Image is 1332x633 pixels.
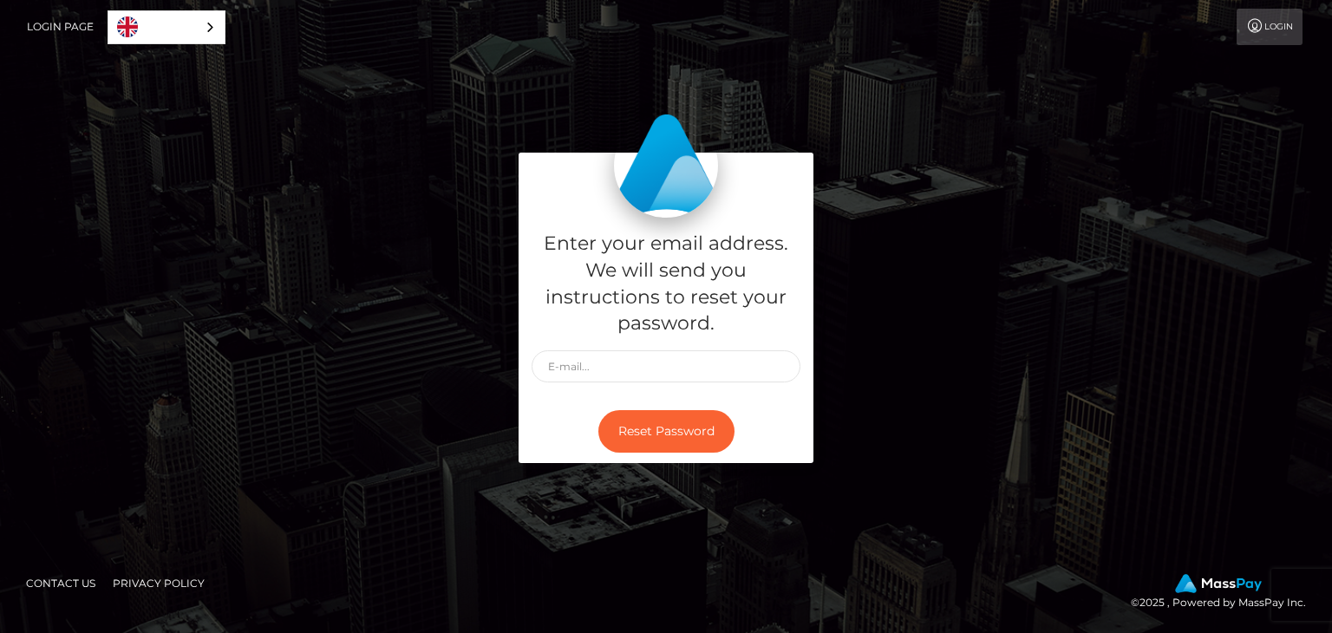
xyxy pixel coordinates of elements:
[1131,574,1319,612] div: © 2025 , Powered by MassPay Inc.
[614,114,718,218] img: MassPay Login
[532,350,800,382] input: E-mail...
[598,410,735,453] button: Reset Password
[1237,9,1303,45] a: Login
[108,10,225,44] aside: Language selected: English
[106,570,212,597] a: Privacy Policy
[532,231,800,337] h5: Enter your email address. We will send you instructions to reset your password.
[27,9,94,45] a: Login Page
[108,11,225,43] a: English
[108,10,225,44] div: Language
[1175,574,1262,593] img: MassPay
[19,570,102,597] a: Contact Us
